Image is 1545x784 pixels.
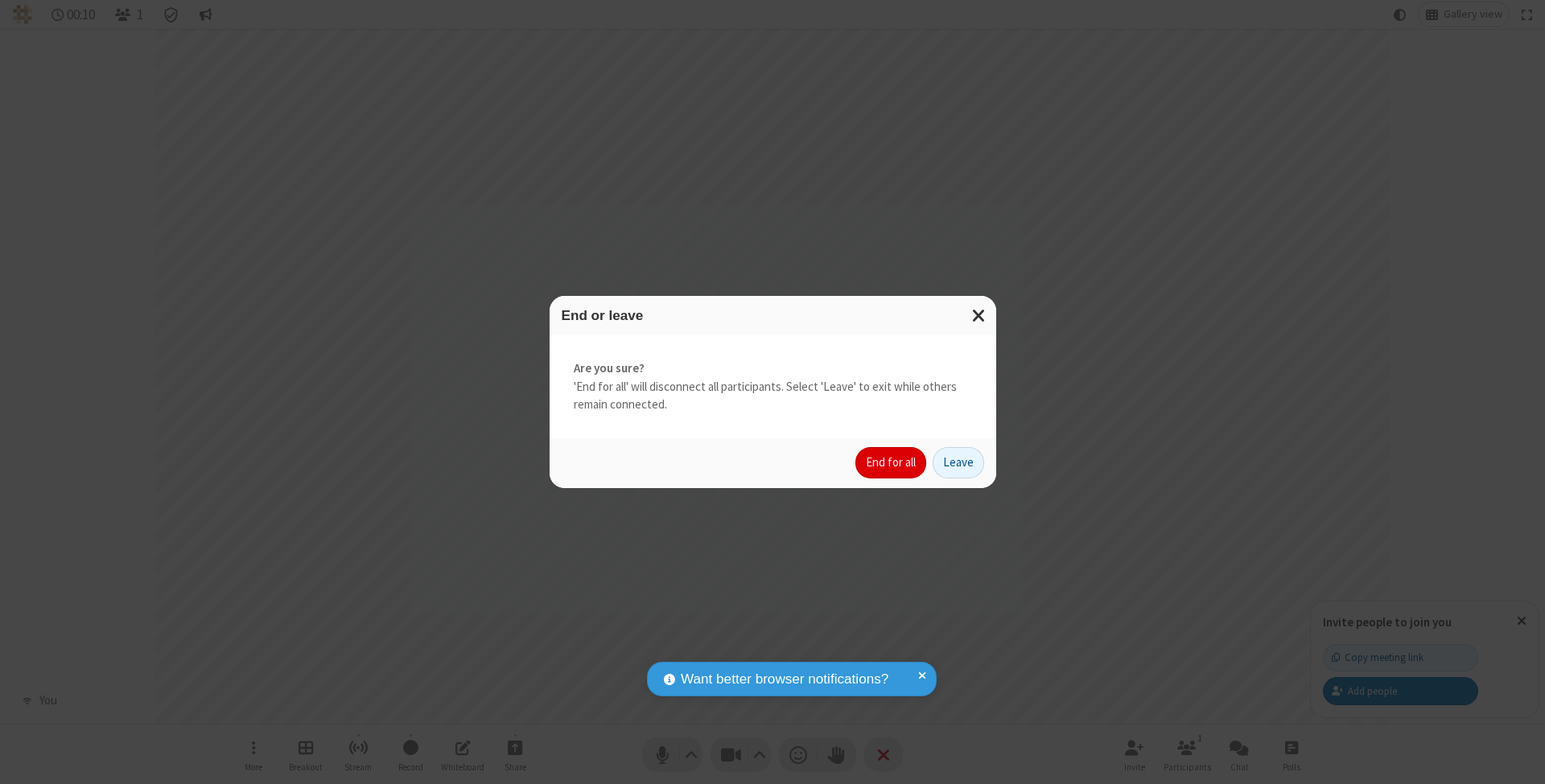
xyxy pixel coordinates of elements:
span: Want better browser notifications? [681,669,888,690]
div: 'End for all' will disconnect all participants. Select 'Leave' to exit while others remain connec... [550,335,996,438]
button: End for all [855,447,926,479]
button: Leave [933,447,984,479]
button: Close modal [962,296,996,335]
h3: End or leave [562,308,984,323]
strong: Are you sure? [574,359,972,378]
